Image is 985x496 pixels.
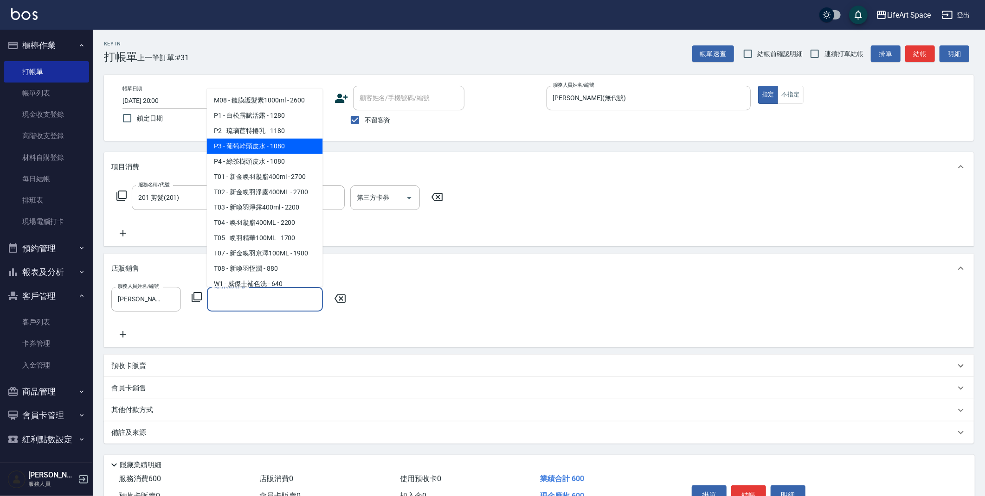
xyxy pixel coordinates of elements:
[207,200,323,215] span: T03 - 新喚羽淨露400ml - 2200
[872,6,934,25] button: LifeArt Space
[400,474,441,483] span: 使用預收卡 0
[207,108,323,123] span: P1 - 白松露賦活露 - 1280
[104,355,974,377] div: 預收卡販賣
[553,82,594,89] label: 服務人員姓名/編號
[122,93,241,108] input: YYYY/MM/DD hh:mm
[104,254,974,283] div: 店販銷售
[137,114,163,123] span: 鎖定日期
[259,474,293,483] span: 店販消費 0
[207,261,323,276] span: T08 - 新喚羽恆潤 - 880
[104,51,137,64] h3: 打帳單
[758,86,778,104] button: 指定
[4,33,89,57] button: 櫃檯作業
[28,480,76,488] p: 服務人員
[4,211,89,232] a: 現場電腦打卡
[4,427,89,451] button: 紅利點數設定
[120,460,161,470] p: 隱藏業績明細
[207,230,323,246] span: T05 - 喚羽精華100ML - 1700
[4,312,89,333] a: 客戶列表
[104,421,974,444] div: 備註及來源
[849,6,868,24] button: save
[4,260,89,284] button: 報表及分析
[7,470,26,489] img: Person
[4,61,89,83] a: 打帳單
[824,49,863,59] span: 連續打單結帳
[4,403,89,427] button: 會員卡管理
[4,380,89,404] button: 商品管理
[119,474,161,483] span: 服務消費 600
[4,104,89,125] a: 現金收支登錄
[111,383,146,393] p: 會員卡銷售
[4,83,89,104] a: 帳單列表
[207,184,323,200] span: T02 - 新金喚羽淨露400ML - 2700
[4,236,89,261] button: 預約管理
[778,86,804,104] button: 不指定
[207,276,323,292] span: W1 - 威傑士補色洗 - 640
[207,169,323,184] span: T01 - 新金喚羽凝脂400ml - 2700
[104,399,974,421] div: 其他付款方式
[207,139,323,154] span: P3 - 葡萄幹頭皮水 - 1080
[692,45,734,63] button: 帳單速查
[4,190,89,211] a: 排班表
[4,147,89,168] a: 材料自購登錄
[111,428,146,438] p: 備註及來源
[871,45,901,63] button: 掛單
[4,284,89,308] button: 客戶管理
[111,264,139,273] p: 店販銷售
[887,9,931,21] div: LifeArt Space
[940,45,969,63] button: 明細
[207,154,323,169] span: P4 - 綠茶樹頭皮水 - 1080
[111,361,146,371] p: 預收卡販賣
[122,85,142,92] label: 帳單日期
[905,45,935,63] button: 結帳
[104,152,974,182] div: 項目消費
[207,246,323,261] span: T07 - 新金喚羽京澤100ML - 1900
[207,215,323,230] span: T04 - 喚羽凝脂400ML - 2200
[402,191,417,205] button: Open
[758,49,803,59] span: 結帳前確認明細
[207,123,323,139] span: P2 - 琉璃苣特捲乳 - 1180
[138,181,169,188] label: 服務名稱/代號
[137,52,189,64] span: 上一筆訂單:#31
[4,355,89,376] a: 入金管理
[11,8,38,20] img: Logo
[365,115,391,125] span: 不留客資
[111,162,139,172] p: 項目消費
[104,41,137,47] h2: Key In
[28,471,76,480] h5: [PERSON_NAME]
[4,125,89,146] a: 高階收支登錄
[4,168,89,190] a: 每日結帳
[207,93,323,108] span: M08 - 鍍膜護髮素1000ml - 2600
[4,333,89,354] a: 卡券管理
[938,6,974,24] button: 登出
[104,377,974,399] div: 會員卡銷售
[111,405,158,415] p: 其他付款方式
[118,283,159,290] label: 服務人員姓名/編號
[540,474,584,483] span: 業績合計 600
